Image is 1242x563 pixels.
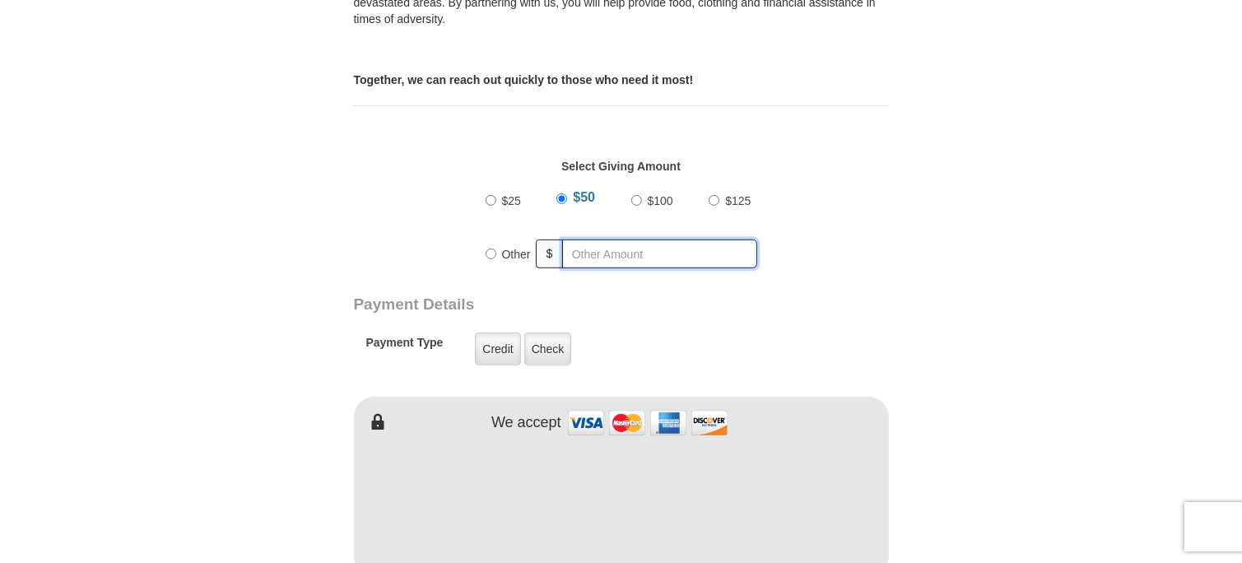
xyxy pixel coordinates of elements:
[502,194,521,207] span: $25
[573,190,595,204] span: $50
[648,194,673,207] span: $100
[354,295,774,314] h3: Payment Details
[536,240,564,268] span: $
[562,240,756,268] input: Other Amount
[366,336,444,358] h5: Payment Type
[491,414,561,432] h4: We accept
[565,405,730,440] img: credit cards accepted
[561,160,681,173] strong: Select Giving Amount
[475,333,520,365] label: Credit
[524,333,572,365] label: Check
[502,248,531,261] span: Other
[354,73,694,86] b: Together, we can reach out quickly to those who need it most!
[725,194,751,207] span: $125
